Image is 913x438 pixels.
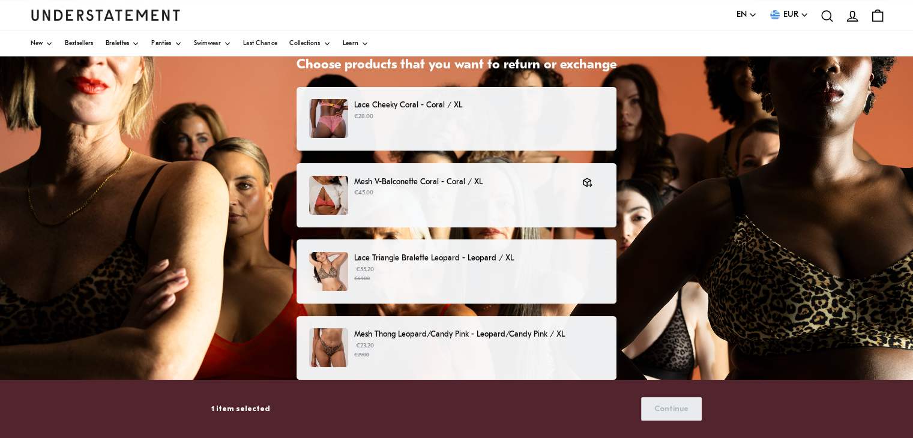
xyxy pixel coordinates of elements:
span: Panties [151,41,171,47]
a: Bestsellers [65,31,93,56]
h1: Choose products that you want to return or exchange [297,57,616,74]
span: Last Chance [243,41,277,47]
p: Mesh Thong Leopard/Candy Pink - Leopard/Candy Pink / XL [354,328,604,341]
p: €23.20 [354,341,604,359]
span: Bestsellers [65,41,93,47]
button: EUR [769,8,809,22]
a: Swimwear [194,31,231,56]
img: lace-triangle-bralette-gold-leopard-52769500889414_ca6509f3-eeef-4ed2-8a48-53132d0a5726.jpg [309,252,348,291]
span: Swimwear [194,41,221,47]
a: Bralettes [106,31,140,56]
p: €28.00 [354,112,604,122]
strike: €69.00 [354,276,370,281]
span: EN [737,8,747,22]
p: €45.00 [354,188,570,198]
img: 473_be5a5b07-f28e-4d47-9be4-3e857e67e4bb.jpg [309,176,348,215]
a: Learn [343,31,369,56]
button: EN [737,8,757,22]
img: lace-cheeky-kahlo-33974542205093.jpg [309,99,348,138]
span: Collections [289,41,320,47]
p: Lace Cheeky Coral - Coral / XL [354,99,604,112]
span: Bralettes [106,41,130,47]
span: EUR [783,8,798,22]
span: New [31,41,43,47]
span: Learn [343,41,359,47]
p: €55.20 [354,265,604,283]
a: Last Chance [243,31,277,56]
a: Collections [289,31,330,56]
strike: €29.00 [354,352,369,358]
a: New [31,31,53,56]
a: Understatement Homepage [31,10,181,20]
a: Panties [151,31,181,56]
img: LEOM-STR-004-492.jpg [309,328,348,367]
p: Mesh V-Balconette Coral - Coral / XL [354,176,570,188]
p: Lace Triangle Bralette Leopard - Leopard / XL [354,252,604,265]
